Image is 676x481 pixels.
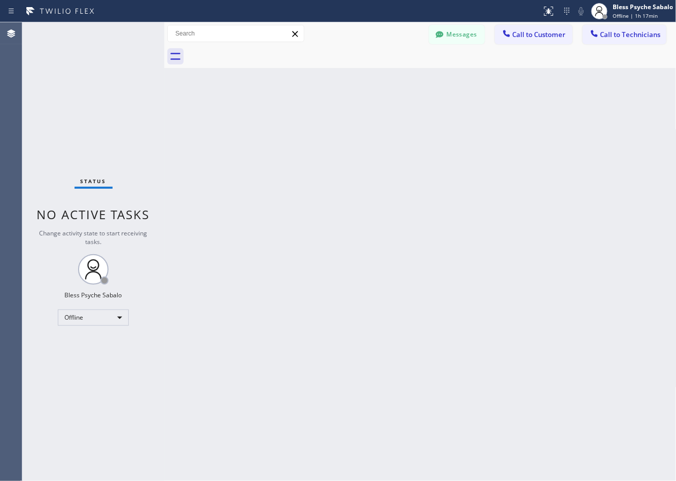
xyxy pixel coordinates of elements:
[37,206,150,223] span: No active tasks
[81,178,106,185] span: Status
[65,291,122,299] div: Bless Psyche Sabalo
[583,25,666,44] button: Call to Technicians
[429,25,485,44] button: Messages
[58,310,129,326] div: Offline
[40,229,148,246] span: Change activity state to start receiving tasks.
[574,4,588,18] button: Mute
[613,12,658,19] span: Offline | 1h 17min
[513,30,566,39] span: Call to Customer
[495,25,573,44] button: Call to Customer
[613,3,673,11] div: Bless Psyche Sabalo
[600,30,661,39] span: Call to Technicians
[168,25,304,42] input: Search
